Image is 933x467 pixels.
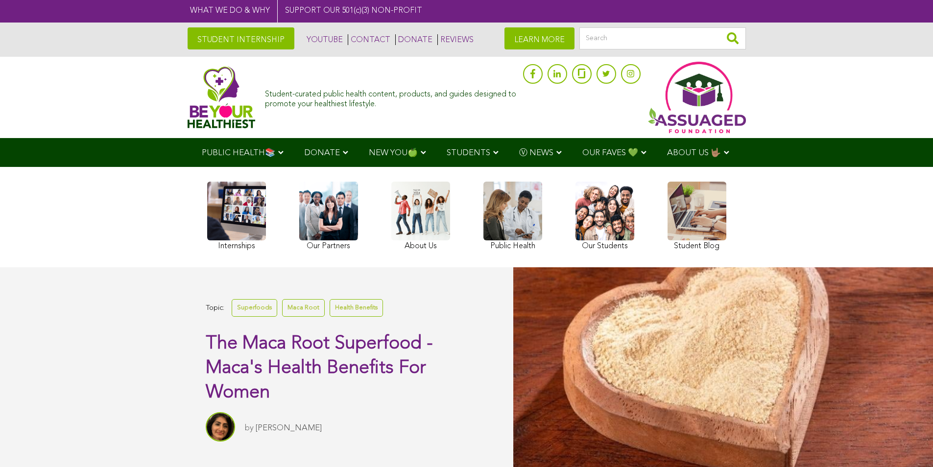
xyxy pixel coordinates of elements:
[188,138,746,167] div: Navigation Menu
[256,424,322,432] a: [PERSON_NAME]
[206,412,235,442] img: Sitara Darvish
[232,299,277,316] a: Superfoods
[206,334,433,402] span: The Maca Root Superfood - Maca's Health Benefits For Women
[188,66,256,128] img: Assuaged
[206,302,224,315] span: Topic:
[579,27,746,49] input: Search
[667,149,721,157] span: ABOUT US 🤟🏽
[369,149,418,157] span: NEW YOU🍏
[395,34,432,45] a: DONATE
[330,299,383,316] a: Health Benefits
[447,149,490,157] span: STUDENTS
[202,149,275,157] span: PUBLIC HEALTH📚
[519,149,553,157] span: Ⓥ NEWS
[437,34,474,45] a: REVIEWS
[245,424,254,432] span: by
[504,27,574,49] a: LEARN MORE
[282,299,325,316] a: Maca Root
[304,34,343,45] a: YOUTUBE
[265,85,518,109] div: Student-curated public health content, products, and guides designed to promote your healthiest l...
[578,69,585,78] img: glassdoor
[348,34,390,45] a: CONTACT
[582,149,638,157] span: OUR FAVES 💚
[188,27,294,49] a: STUDENT INTERNSHIP
[884,420,933,467] iframe: Chat Widget
[648,62,746,133] img: Assuaged App
[304,149,340,157] span: DONATE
